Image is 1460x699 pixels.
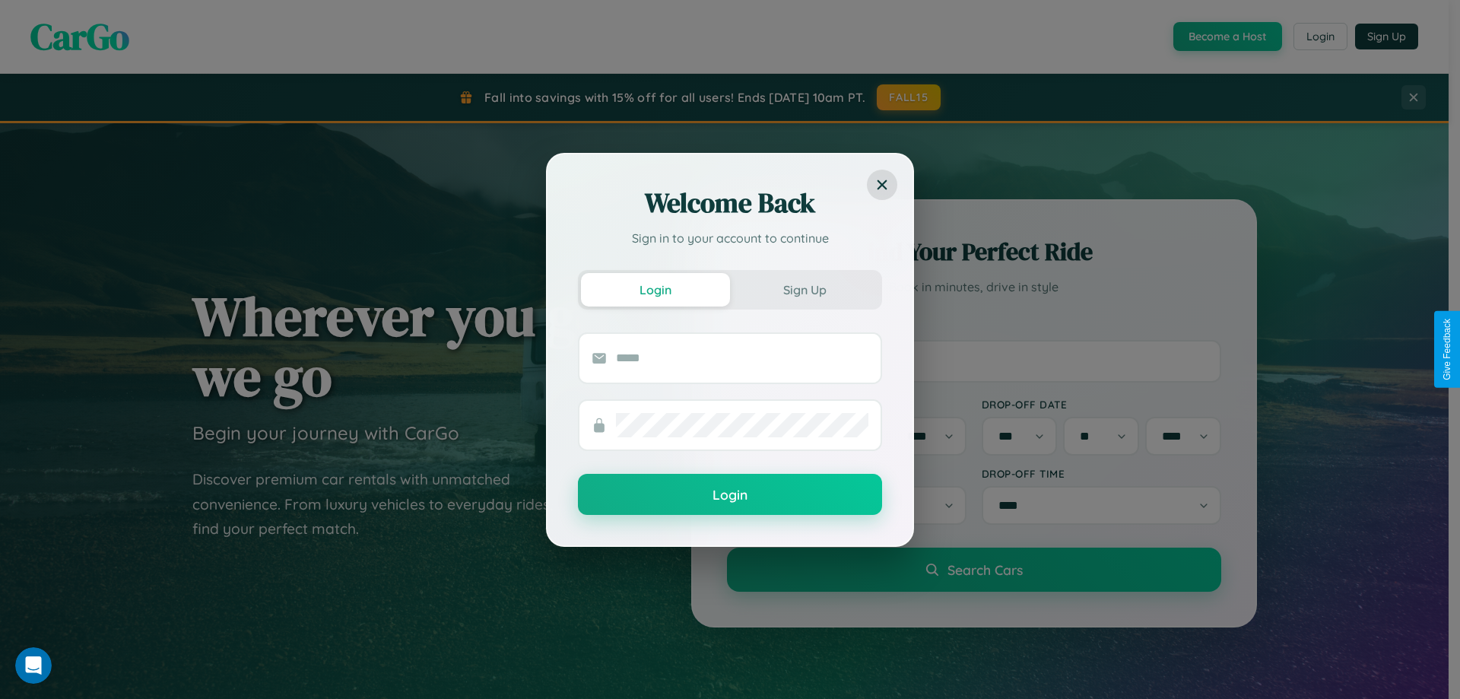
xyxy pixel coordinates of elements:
[581,273,730,307] button: Login
[578,229,882,247] p: Sign in to your account to continue
[1442,319,1452,380] div: Give Feedback
[578,185,882,221] h2: Welcome Back
[730,273,879,307] button: Sign Up
[15,647,52,684] iframe: Intercom live chat
[578,474,882,515] button: Login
